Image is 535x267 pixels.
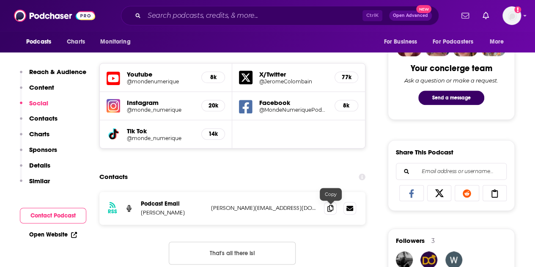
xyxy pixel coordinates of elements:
[94,34,141,50] button: open menu
[29,68,86,76] p: Reach & Audience
[209,130,218,138] h5: 14k
[259,99,327,107] h5: Facebook
[127,78,195,85] a: @mondenumerique
[20,99,48,115] button: Social
[20,177,50,193] button: Similar
[378,34,428,50] button: open menu
[20,83,54,99] button: Content
[209,102,218,109] h5: 20k
[502,6,521,25] button: Show profile menu
[431,237,435,245] div: 3
[396,237,425,245] span: Followers
[29,130,49,138] p: Charts
[127,127,195,135] h5: Tik Tok
[61,34,90,50] a: Charts
[20,161,50,177] button: Details
[121,6,439,25] div: Search podcasts, credits, & more...
[29,231,77,238] a: Open Website
[455,185,479,201] a: Share on Reddit
[259,107,327,113] a: @MondeNumeriquePodcast
[427,34,486,50] button: open menu
[479,8,492,23] a: Show notifications dropdown
[259,78,327,85] a: @JeromeColombain
[29,146,57,154] p: Sponsors
[169,242,296,264] button: Nothing here.
[20,146,57,161] button: Sponsors
[127,99,195,107] h5: Instagram
[107,99,120,113] img: iconImage
[29,114,58,122] p: Contacts
[416,5,431,13] span: New
[20,114,58,130] button: Contacts
[20,130,49,146] button: Charts
[502,6,521,25] img: User Profile
[411,63,492,74] div: Your concierge team
[144,9,362,22] input: Search podcasts, credits, & more...
[342,74,351,81] h5: 77k
[404,77,498,84] div: Ask a question or make a request.
[127,107,195,113] a: @monde_numerique
[342,102,351,109] h5: 8k
[418,91,484,105] button: Send a message
[396,148,453,156] h3: Share This Podcast
[458,8,472,23] a: Show notifications dropdown
[362,10,382,21] span: Ctrl K
[433,36,473,48] span: For Podcasters
[427,185,452,201] a: Share on X/Twitter
[389,11,432,21] button: Open AdvancedNew
[502,6,521,25] span: Logged in as ABolliger
[490,36,504,48] span: More
[108,208,117,215] h3: RSS
[99,169,128,185] h2: Contacts
[484,34,515,50] button: open menu
[320,188,342,201] div: Copy
[514,6,521,13] svg: Add a profile image
[396,163,507,180] div: Search followers
[141,200,204,207] p: Podcast Email
[211,204,317,212] p: [PERSON_NAME][EMAIL_ADDRESS][DOMAIN_NAME]
[483,185,507,201] a: Copy Link
[20,34,62,50] button: open menu
[14,8,95,24] img: Podchaser - Follow, Share and Rate Podcasts
[141,209,204,216] p: [PERSON_NAME]
[127,70,195,78] h5: Youtube
[20,68,86,83] button: Reach & Audience
[393,14,428,18] span: Open Advanced
[20,208,86,223] button: Contact Podcast
[384,36,417,48] span: For Business
[127,135,195,141] a: @monde_numerique
[209,74,218,81] h5: 8k
[67,36,85,48] span: Charts
[29,177,50,185] p: Similar
[29,161,50,169] p: Details
[26,36,51,48] span: Podcasts
[403,163,499,179] input: Email address or username...
[29,83,54,91] p: Content
[399,185,424,201] a: Share on Facebook
[259,70,327,78] h5: X/Twitter
[29,99,48,107] p: Social
[100,36,130,48] span: Monitoring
